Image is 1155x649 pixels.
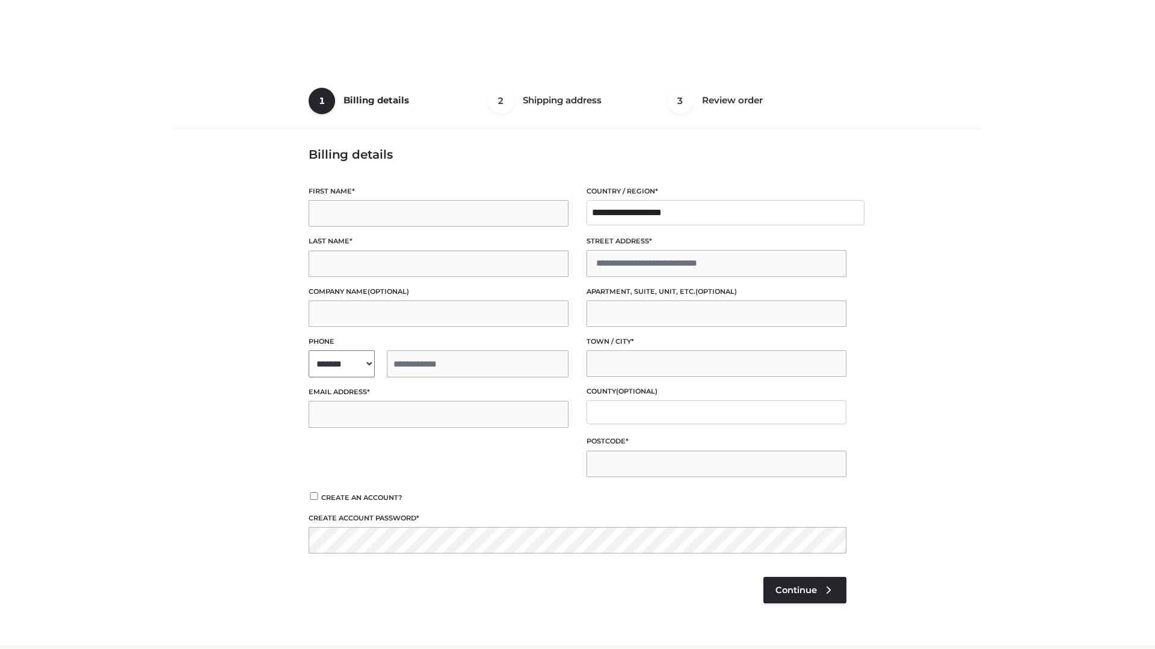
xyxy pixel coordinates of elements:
span: Create an account? [321,493,402,502]
label: Town / City [587,336,846,347]
a: Continue [763,577,846,603]
label: Email address [309,386,568,398]
label: Create account password [309,513,846,524]
input: Create an account? [309,492,319,500]
label: County [587,386,846,397]
span: 1 [309,88,335,114]
label: Country / Region [587,186,846,197]
label: Apartment, suite, unit, etc. [587,286,846,297]
label: Postcode [587,436,846,447]
label: Company name [309,286,568,297]
label: Last name [309,236,568,247]
h3: Billing details [309,147,846,162]
label: First name [309,186,568,197]
span: (optional) [368,287,409,296]
span: Billing details [343,94,409,106]
span: Review order [702,94,763,106]
span: (optional) [695,287,737,296]
span: 2 [488,88,514,114]
label: Phone [309,336,568,347]
label: Street address [587,236,846,247]
span: Continue [775,585,817,596]
span: (optional) [616,387,658,395]
span: Shipping address [523,94,602,106]
span: 3 [667,88,694,114]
